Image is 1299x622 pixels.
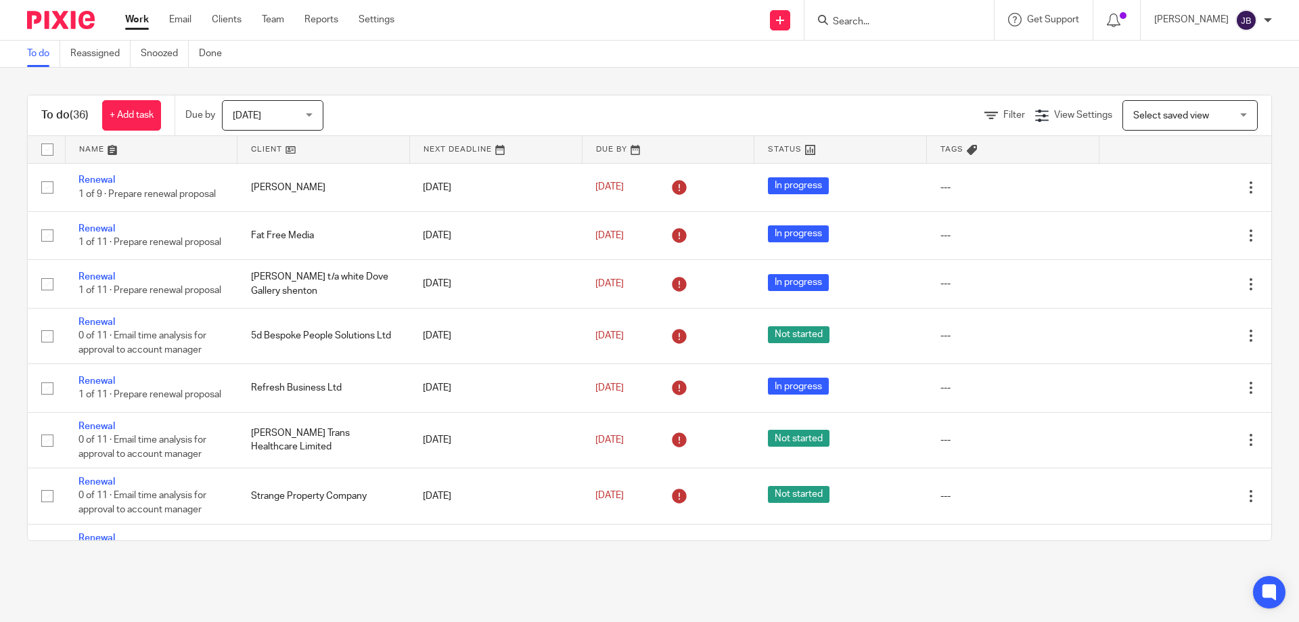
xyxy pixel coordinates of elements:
span: Filter [1003,110,1025,120]
span: [DATE] [595,435,624,445]
img: Pixie [27,11,95,29]
td: [DATE] [409,364,582,412]
img: svg%3E [1235,9,1257,31]
h1: To do [41,108,89,123]
a: Snoozed [141,41,189,67]
span: View Settings [1054,110,1112,120]
span: [DATE] [595,231,624,240]
a: Reassigned [70,41,131,67]
span: Get Support [1027,15,1079,24]
td: [DATE] [409,211,582,259]
div: --- [940,229,1086,242]
td: [DATE] [409,260,582,308]
a: Renewal [78,175,115,185]
input: Search [831,16,953,28]
td: [DATE] [409,524,582,579]
div: --- [940,381,1086,395]
td: Strange Property Company [237,468,410,524]
div: --- [940,329,1086,342]
a: Renewal [78,422,115,431]
a: Renewal [78,533,115,543]
a: Email [169,13,191,26]
span: [DATE] [233,111,261,120]
div: --- [940,433,1086,447]
span: 1 of 11 · Prepare renewal proposal [78,286,221,296]
span: 1 of 9 · Prepare renewal proposal [78,190,216,199]
span: Not started [768,430,829,447]
td: [PERSON_NAME] Trans Healthcare Limited [237,412,410,468]
a: Renewal [78,376,115,386]
span: Not started [768,326,829,343]
td: [PERSON_NAME] t/a white Dove Gallery shenton [237,260,410,308]
td: Fat Free Media [237,211,410,259]
td: [PERSON_NAME] [237,163,410,211]
span: In progress [768,378,829,395]
span: (36) [70,110,89,120]
span: 0 of 11 · Email time analysis for approval to account manager [78,491,206,515]
td: [DATE] [409,163,582,211]
a: Renewal [78,272,115,282]
span: In progress [768,177,829,194]
span: 0 of 11 · Email time analysis for approval to account manager [78,435,206,459]
span: [DATE] [595,183,624,192]
div: --- [940,181,1086,194]
span: In progress [768,274,829,291]
div: --- [940,489,1086,503]
td: 5d Bespoke People Solutions Ltd [237,308,410,363]
span: [DATE] [595,491,624,501]
a: Done [199,41,232,67]
td: Fresh Mindset (Uk) Ltd [237,524,410,579]
td: [DATE] [409,308,582,363]
td: [DATE] [409,468,582,524]
span: Select saved view [1133,111,1209,120]
a: Renewal [78,224,115,234]
a: To do [27,41,60,67]
p: [PERSON_NAME] [1154,13,1229,26]
span: [DATE] [595,331,624,340]
a: Reports [304,13,338,26]
td: Refresh Business Ltd [237,364,410,412]
a: Work [125,13,149,26]
span: 1 of 11 · Prepare renewal proposal [78,238,221,247]
span: 0 of 11 · Email time analysis for approval to account manager [78,331,206,355]
a: Settings [359,13,394,26]
span: [DATE] [595,383,624,393]
a: Clients [212,13,242,26]
span: Not started [768,486,829,503]
span: Tags [940,146,963,153]
span: 1 of 11 · Prepare renewal proposal [78,391,221,400]
a: + Add task [102,100,161,131]
span: In progress [768,225,829,242]
span: [DATE] [595,279,624,288]
p: Due by [185,108,215,122]
td: [DATE] [409,412,582,468]
a: Team [262,13,284,26]
a: Renewal [78,477,115,487]
a: Renewal [78,317,115,327]
div: --- [940,277,1086,290]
